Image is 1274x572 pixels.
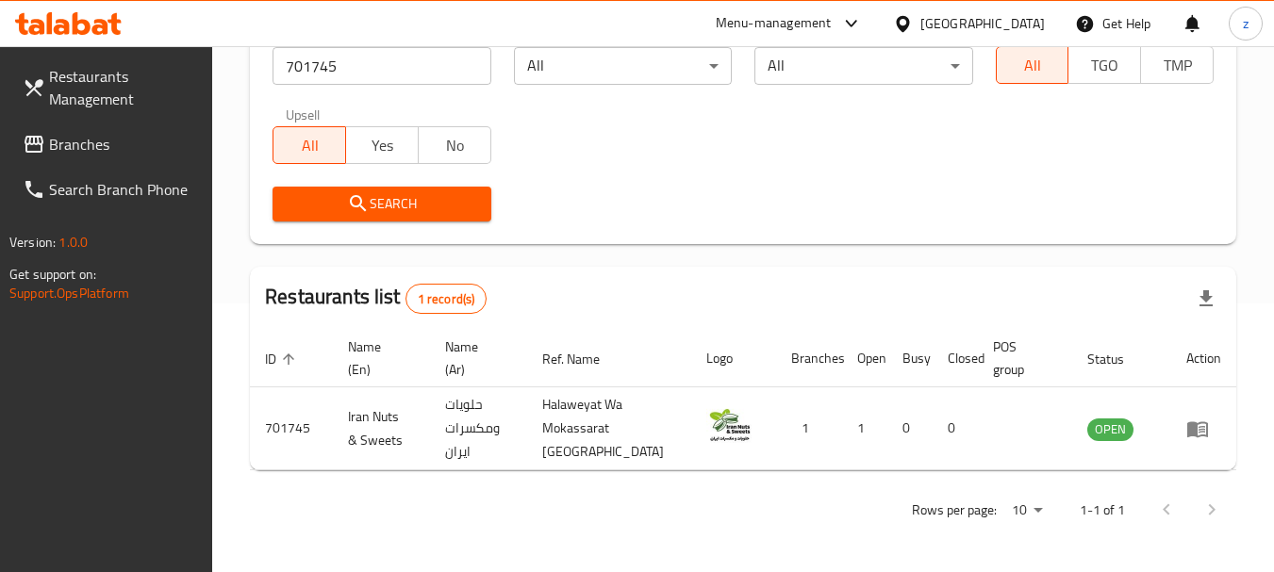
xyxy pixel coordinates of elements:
span: Name (En) [348,335,407,381]
p: Rows per page: [912,498,997,522]
span: Search Branch Phone [49,178,198,201]
label: Upsell [286,107,321,121]
a: Restaurants Management [8,54,213,122]
button: TGO [1067,46,1141,84]
span: 1.0.0 [58,230,88,254]
td: Halaweyat Wa Mokassarat [GEOGRAPHIC_DATA] [527,387,691,470]
span: Search [288,192,475,216]
span: TGO [1076,52,1133,79]
a: Support.OpsPlatform [9,281,129,305]
button: No [418,126,491,164]
a: Branches [8,122,213,167]
div: Rows per page: [1004,497,1050,525]
button: TMP [1140,46,1214,84]
td: 1 [842,387,887,470]
span: Status [1087,348,1149,370]
td: 0 [887,387,933,470]
span: TMP [1149,52,1206,79]
button: All [996,46,1069,84]
td: 1 [776,387,842,470]
th: Action [1171,330,1236,387]
h2: Restaurants list [265,283,487,314]
div: All [754,47,972,85]
span: No [426,132,484,159]
span: Restaurants Management [49,65,198,110]
span: OPEN [1087,418,1133,440]
td: حلويات ومكسرات ايران [430,387,527,470]
input: Search for restaurant name or ID.. [273,47,490,85]
span: Yes [354,132,411,159]
td: Iran Nuts & Sweets [333,387,430,470]
div: Export file [1183,276,1229,321]
p: 1-1 of 1 [1080,498,1125,522]
span: 1 record(s) [406,290,487,308]
div: Menu-management [716,12,832,35]
th: Branches [776,330,842,387]
div: Menu [1186,417,1221,440]
button: All [273,126,346,164]
span: Version: [9,230,56,254]
span: ID [265,348,301,370]
div: Total records count [405,284,488,314]
span: Get support on: [9,262,96,286]
span: Ref. Name [542,348,624,370]
th: Open [842,330,887,387]
div: OPEN [1087,418,1133,441]
span: All [1004,52,1062,79]
table: enhanced table [250,330,1236,470]
span: All [281,132,339,159]
span: Branches [49,133,198,155]
td: 701745 [250,387,333,470]
button: Search [273,187,490,221]
a: Search Branch Phone [8,167,213,212]
th: Busy [887,330,933,387]
div: [GEOGRAPHIC_DATA] [920,13,1045,34]
span: z [1243,13,1249,34]
span: POS group [993,335,1050,381]
th: Closed [933,330,978,387]
th: Logo [691,330,776,387]
button: Yes [345,126,419,164]
td: 0 [933,387,978,470]
img: Iran Nuts & Sweets [706,401,753,449]
div: All [514,47,732,85]
span: Name (Ar) [445,335,505,381]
